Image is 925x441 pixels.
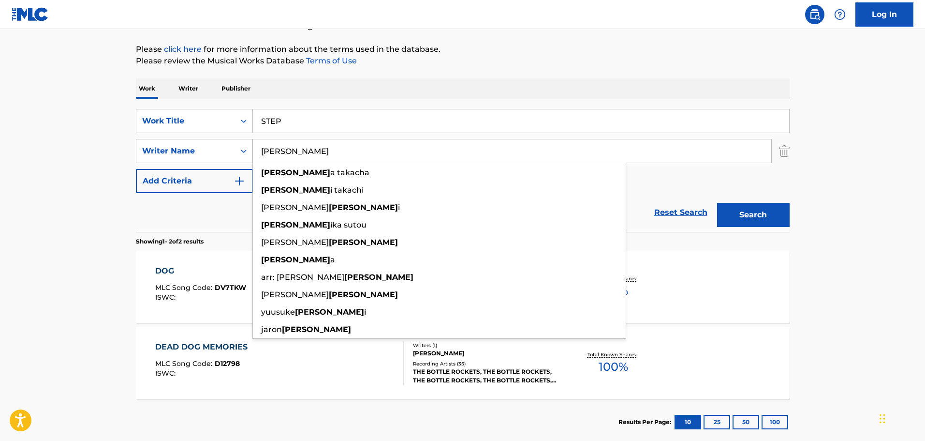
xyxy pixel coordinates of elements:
[136,327,790,399] a: DEAD DOG MEMORIESMLC Song Code:D12798ISWC:Writers (1)[PERSON_NAME]Recording Artists (35)THE BOTTL...
[704,415,730,429] button: 25
[176,78,201,99] p: Writer
[809,9,821,20] img: search
[330,168,369,177] span: a takacha
[344,273,413,282] strong: [PERSON_NAME]
[834,9,846,20] img: help
[261,185,330,195] strong: [PERSON_NAME]
[215,283,246,292] span: DV7TKW
[155,359,215,368] span: MLC Song Code :
[261,273,344,282] span: arr: [PERSON_NAME]
[142,145,229,157] div: Writer Name
[234,175,245,187] img: 9d2ae6d4665cec9f34b9.svg
[413,367,559,385] div: THE BOTTLE ROCKETS, THE BOTTLE ROCKETS, THE BOTTLE ROCKETS, THE BOTTLE ROCKETS, THE BOTTLE ROCKETS
[155,369,178,378] span: ISWC :
[330,185,364,195] span: i takachi
[136,78,158,99] p: Work
[762,415,788,429] button: 100
[136,251,790,323] a: DOGMLC Song Code:DV7TKWISWC:Writers (2)[PERSON_NAME], [PERSON_NAME]Recording Artists (46)THE BOTT...
[413,349,559,358] div: [PERSON_NAME]
[12,7,49,21] img: MLC Logo
[261,325,282,334] span: jaron
[329,290,398,299] strong: [PERSON_NAME]
[142,115,229,127] div: Work Title
[136,237,204,246] p: Showing 1 - 2 of 2 results
[219,78,253,99] p: Publisher
[877,395,925,441] iframe: Chat Widget
[587,351,639,358] p: Total Known Shares:
[261,220,330,229] strong: [PERSON_NAME]
[155,293,178,302] span: ISWC :
[779,139,790,163] img: Delete Criterion
[649,202,712,223] a: Reset Search
[295,307,364,317] strong: [PERSON_NAME]
[413,342,559,349] div: Writers ( 1 )
[164,45,202,54] a: click here
[155,265,246,277] div: DOG
[282,325,351,334] strong: [PERSON_NAME]
[805,5,824,24] a: Public Search
[675,415,701,429] button: 10
[329,203,398,212] strong: [PERSON_NAME]
[136,55,790,67] p: Please review the Musical Works Database
[880,404,885,433] div: Drag
[261,290,329,299] span: [PERSON_NAME]
[261,203,329,212] span: [PERSON_NAME]
[330,255,335,264] span: a
[136,44,790,55] p: Please for more information about the terms used in the database.
[304,56,357,65] a: Terms of Use
[155,341,252,353] div: DEAD DOG MEMORIES
[136,109,790,232] form: Search Form
[261,238,329,247] span: [PERSON_NAME]
[261,168,330,177] strong: [PERSON_NAME]
[733,415,759,429] button: 50
[855,2,913,27] a: Log In
[330,220,367,229] span: ika sutou
[329,238,398,247] strong: [PERSON_NAME]
[215,359,240,368] span: D12798
[413,360,559,367] div: Recording Artists ( 35 )
[398,203,400,212] span: i
[136,169,253,193] button: Add Criteria
[599,358,628,376] span: 100 %
[830,5,850,24] div: Help
[717,203,790,227] button: Search
[618,418,674,426] p: Results Per Page:
[155,283,215,292] span: MLC Song Code :
[261,307,295,317] span: yuusuke
[364,307,366,317] span: i
[261,255,330,264] strong: [PERSON_NAME]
